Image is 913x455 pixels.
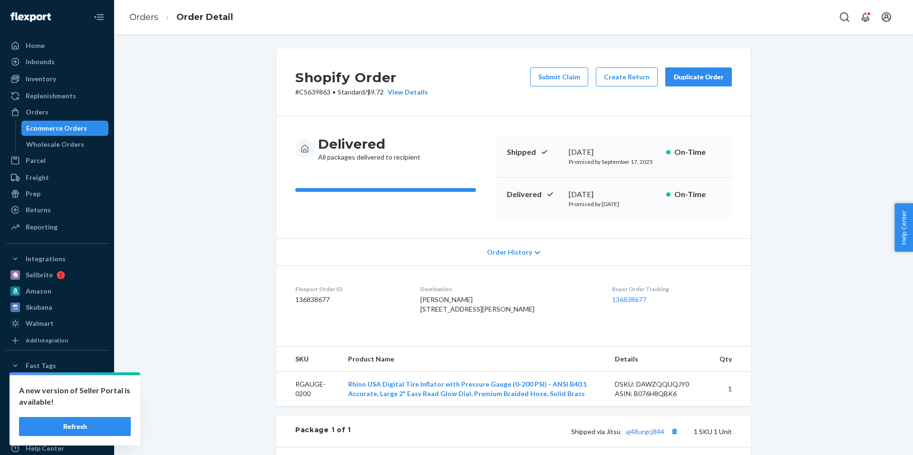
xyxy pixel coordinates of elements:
[19,417,131,436] button: Refresh
[276,347,340,372] th: SKU
[276,372,340,407] td: RGAUGE-0200
[26,270,53,280] div: Sellbrite
[6,393,108,405] a: Add Fast Tag
[340,347,607,372] th: Product Name
[26,173,49,182] div: Freight
[571,427,680,436] span: Shipped via Jitsu
[6,284,108,299] a: Amazon
[26,336,68,344] div: Add Integration
[10,12,51,22] img: Flexport logo
[318,135,420,152] h3: Delivered
[384,87,428,97] button: View Details
[894,203,913,252] button: Help Center
[6,374,108,389] a: eBay Fast Tags
[673,72,724,82] div: Duplicate Order
[26,254,66,264] div: Integrations
[26,205,51,215] div: Returns
[21,121,109,136] a: Ecommerce Orders
[530,67,588,86] button: Submit Claim
[507,189,561,200] p: Delivered
[626,427,664,436] a: aj48urgcj844
[21,137,109,152] a: Wholesale Orders
[607,347,712,372] th: Details
[612,285,732,293] dt: Buyer Order Tracking
[26,361,56,370] div: Fast Tags
[856,8,875,27] button: Open notifications
[338,88,365,96] span: Standard
[569,147,659,158] div: [DATE]
[507,147,561,158] p: Shipped
[176,12,233,22] a: Order Detail
[6,71,108,86] a: Inventory
[26,57,55,66] div: Inbounds
[348,380,587,398] a: Rhino USA Digital Tire Inflator with Pressure Gauge (0-200 PSI) - ANSI B40.1 Accurate, Large 2" E...
[89,8,108,27] button: Close Navigation
[26,74,56,84] div: Inventory
[596,67,658,86] button: Create Return
[420,285,597,293] dt: Destination
[6,408,108,424] a: Settings
[6,153,108,168] a: Parcel
[674,189,720,200] p: On-Time
[6,251,108,266] button: Integrations
[712,372,751,407] td: 1
[6,186,108,201] a: Prep
[129,12,158,22] a: Orders
[835,8,854,27] button: Open Search Box
[332,88,336,96] span: •
[26,303,52,312] div: Skubana
[6,300,108,315] a: Skubana
[6,170,108,185] a: Freight
[6,88,108,104] a: Replenishments
[26,123,87,133] div: Ecommerce Orders
[26,41,45,50] div: Home
[712,347,751,372] th: Qty
[295,87,428,97] p: # CS639863 / $9.72
[569,158,659,166] p: Promised by September 17, 2025
[6,104,108,120] a: Orders
[26,156,46,165] div: Parcel
[6,267,108,283] a: Sellbrite
[26,140,84,149] div: Wholesale Orders
[295,67,428,87] h2: Shopify Order
[351,425,732,437] div: 1 SKU 1 Unit
[6,202,108,218] a: Returns
[569,200,659,208] p: Promised by [DATE]
[26,286,51,296] div: Amazon
[295,425,351,437] div: Package 1 of 1
[420,295,534,313] span: [PERSON_NAME] [STREET_ADDRESS][PERSON_NAME]
[26,91,76,101] div: Replenishments
[487,247,532,257] span: Order History
[318,135,420,162] div: All packages delivered to recipient
[674,147,720,158] p: On-Time
[122,3,241,31] ol: breadcrumbs
[6,358,108,373] button: Fast Tags
[668,425,680,437] button: Copy tracking number
[615,379,704,389] div: DSKU: DAWZQQUQJY0
[877,8,896,27] button: Open account menu
[26,189,40,199] div: Prep
[26,444,64,453] div: Help Center
[295,295,405,304] dd: 136838677
[665,67,732,86] button: Duplicate Order
[19,385,131,408] p: A new version of Seller Portal is available!
[26,319,54,328] div: Walmart
[6,38,108,53] a: Home
[6,316,108,331] a: Walmart
[6,335,108,346] a: Add Integration
[612,295,646,303] a: 136838677
[6,425,108,440] button: Talk to Support
[26,222,58,232] div: Reporting
[615,389,704,398] div: ASIN: B076H8QBK6
[569,189,659,200] div: [DATE]
[295,285,405,293] dt: Flexport Order ID
[851,427,903,450] iframe: Opens a widget where you can chat to one of our agents
[6,219,108,235] a: Reporting
[6,54,108,69] a: Inbounds
[26,107,49,117] div: Orders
